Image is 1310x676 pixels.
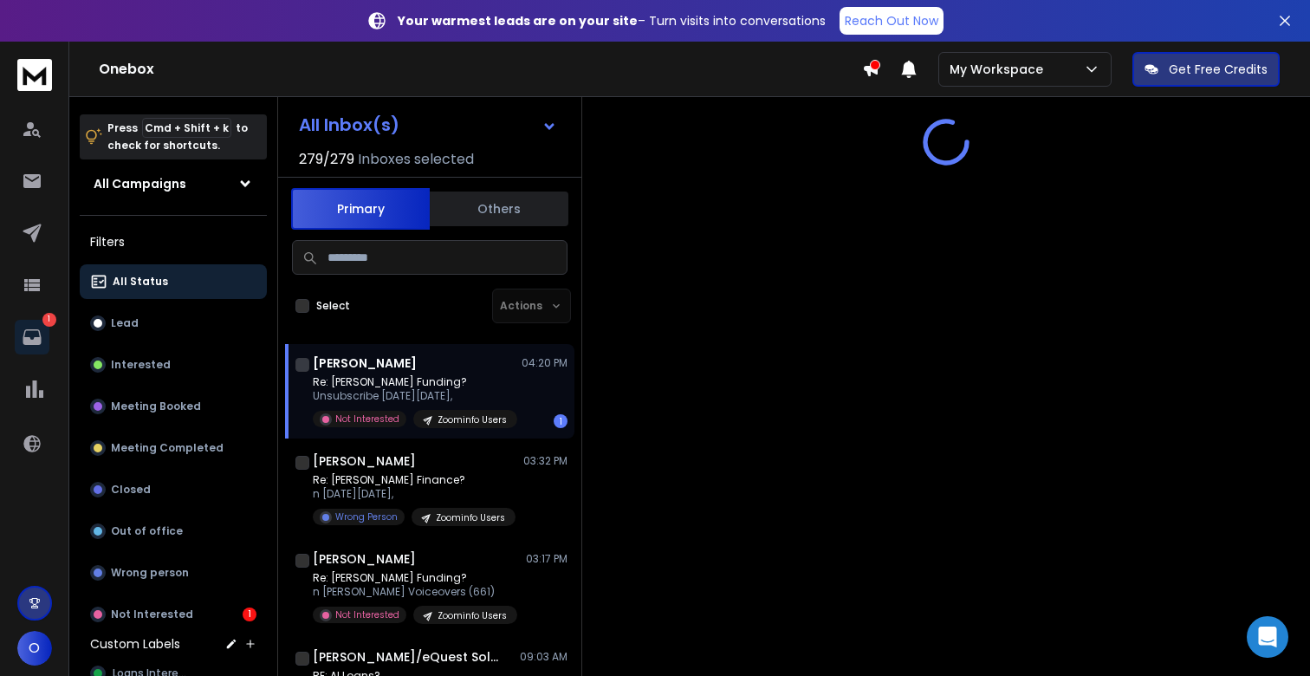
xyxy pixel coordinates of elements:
p: Unsubscribe [DATE][DATE], [313,389,517,403]
h1: [PERSON_NAME] [313,354,417,372]
p: Get Free Credits [1169,61,1268,78]
h3: Inboxes selected [358,149,474,170]
p: My Workspace [950,61,1050,78]
div: 1 [243,608,256,621]
button: O [17,631,52,666]
strong: Your warmest leads are on your site [398,12,638,29]
p: Zoominfo Users [438,609,507,622]
button: Primary [291,188,430,230]
label: Select [316,299,350,313]
button: Meeting Booked [80,389,267,424]
p: Not Interested [111,608,193,621]
h3: Filters [80,230,267,254]
p: n [PERSON_NAME] Voiceovers (661) [313,585,517,599]
button: Get Free Credits [1132,52,1280,87]
p: Wrong Person [335,510,398,523]
button: Wrong person [80,556,267,590]
span: 279 / 279 [299,149,354,170]
p: n [DATE][DATE], [313,487,516,501]
h1: [PERSON_NAME] [313,452,416,470]
p: Zoominfo Users [436,511,505,524]
p: Re: [PERSON_NAME] Funding? [313,375,517,389]
p: 1 [42,313,56,327]
button: All Status [80,264,267,299]
p: Meeting Booked [111,400,201,413]
span: Cmd + Shift + k [142,118,231,138]
p: Reach Out Now [845,12,938,29]
button: All Inbox(s) [285,107,571,142]
p: 04:20 PM [522,356,567,370]
button: All Campaigns [80,166,267,201]
p: 03:32 PM [523,454,567,468]
p: All Status [113,275,168,289]
h1: Onebox [99,59,862,80]
div: 1 [554,414,567,428]
p: Meeting Completed [111,441,224,455]
button: Meeting Completed [80,431,267,465]
button: Closed [80,472,267,507]
h3: Custom Labels [90,635,180,653]
h1: All Inbox(s) [299,116,399,133]
p: Re: [PERSON_NAME] Finance? [313,473,516,487]
p: Closed [111,483,151,497]
button: Not Interested1 [80,597,267,632]
h1: [PERSON_NAME] [313,550,416,568]
h1: [PERSON_NAME]/eQuest Solutions [313,648,503,666]
p: Re: [PERSON_NAME] Funding? [313,571,517,585]
div: Open Intercom Messenger [1247,616,1288,658]
p: – Turn visits into conversations [398,12,826,29]
button: Lead [80,306,267,341]
a: Reach Out Now [840,7,944,35]
p: Not Interested [335,608,399,621]
h1: All Campaigns [94,175,186,192]
p: Out of office [111,524,183,538]
p: Zoominfo Users [438,413,507,426]
a: 1 [15,320,49,354]
p: Wrong person [111,566,189,580]
img: logo [17,59,52,91]
p: Interested [111,358,171,372]
p: 09:03 AM [520,650,567,664]
p: Press to check for shortcuts. [107,120,248,154]
p: Lead [111,316,139,330]
p: 03:17 PM [526,552,567,566]
button: Others [430,190,568,228]
p: Not Interested [335,413,399,426]
button: Out of office [80,514,267,549]
button: Interested [80,348,267,382]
